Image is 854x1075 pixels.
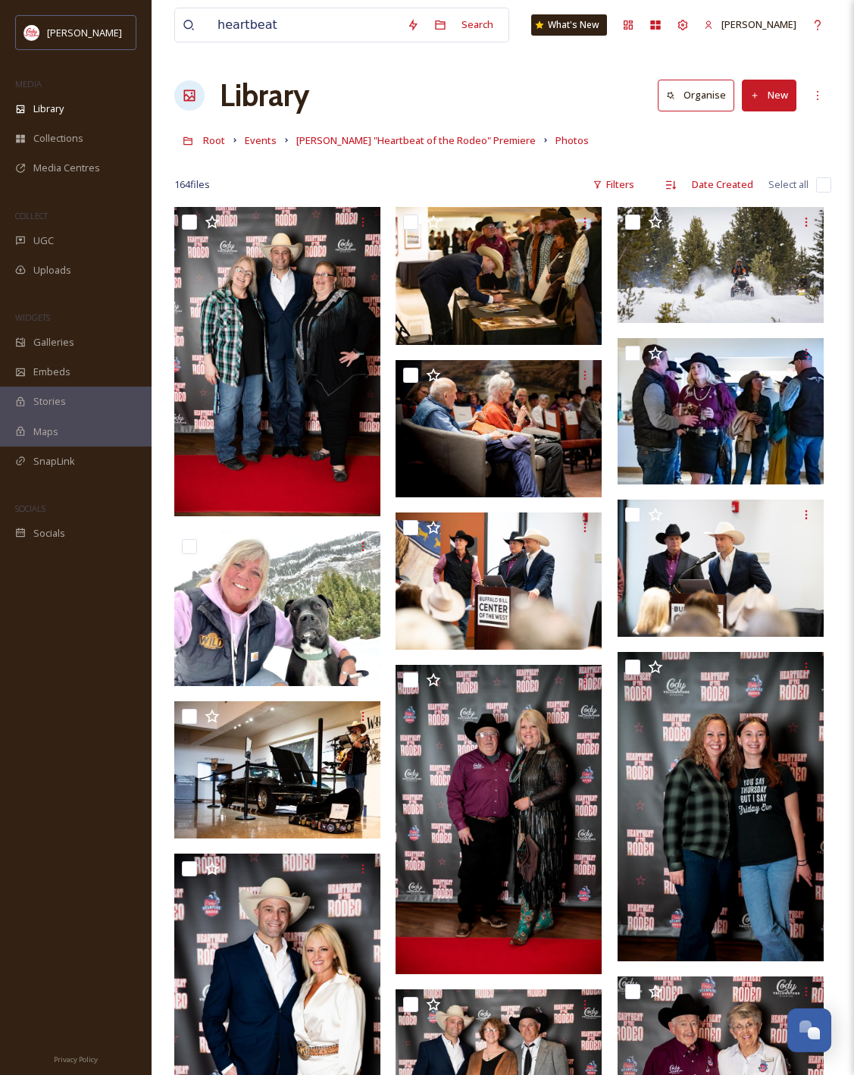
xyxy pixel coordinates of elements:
a: Library [220,73,309,118]
button: New [742,80,796,111]
div: Search [454,10,501,39]
a: Photos [555,131,589,149]
span: Maps [33,425,58,439]
span: UGC [33,233,54,248]
span: MEDIA [15,78,42,89]
span: SOCIALS [15,503,45,514]
img: _BW_0754.jpg [618,338,824,484]
a: Root [203,131,225,149]
img: _BW_0998.jpg [396,359,602,497]
img: images%20(1).png [24,25,39,40]
span: [PERSON_NAME] [721,17,796,31]
a: Events [245,131,277,149]
span: Privacy Policy [54,1055,98,1064]
span: COLLECT [15,210,48,221]
a: What's New [531,14,607,36]
span: Select all [768,177,809,192]
span: SnapLink [33,454,75,469]
img: _BW_1107.jpg [618,652,824,961]
img: _BW_1066.jpg [396,207,602,344]
input: Search your library [210,8,399,42]
span: 164 file s [174,177,210,192]
span: [PERSON_NAME] [47,26,122,39]
img: _BW_1113.jpg [396,665,602,974]
img: _BW_0769.jpg [174,701,380,838]
span: [PERSON_NAME] "Heartbeat of the Rodeo" Premiere [296,133,536,147]
a: [PERSON_NAME] [696,10,804,39]
span: Root [203,133,225,147]
div: Filters [585,170,642,199]
img: 317969713_518638116976263_6815501735592988413_n.jpg [174,531,380,686]
span: Library [33,102,64,116]
button: Open Chat [787,1008,831,1052]
img: _BW_0807.jpg [174,207,380,516]
a: [PERSON_NAME] "Heartbeat of the Rodeo" Premiere [296,131,536,149]
img: _BW_0972.jpg [396,512,602,650]
img: _BW_0966.jpg [618,500,824,637]
span: Photos [555,133,589,147]
span: Galleries [33,335,74,349]
span: Stories [33,394,66,409]
span: Media Centres [33,161,100,175]
span: WIDGETS [15,312,50,323]
button: Organise [658,80,734,111]
span: Collections [33,131,83,146]
img: GBR59432 (1).jpg [618,207,824,323]
span: Events [245,133,277,147]
span: Embeds [33,365,70,379]
div: Date Created [684,170,761,199]
span: Socials [33,526,65,541]
span: Uploads [33,263,71,277]
a: Privacy Policy [54,1049,98,1067]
